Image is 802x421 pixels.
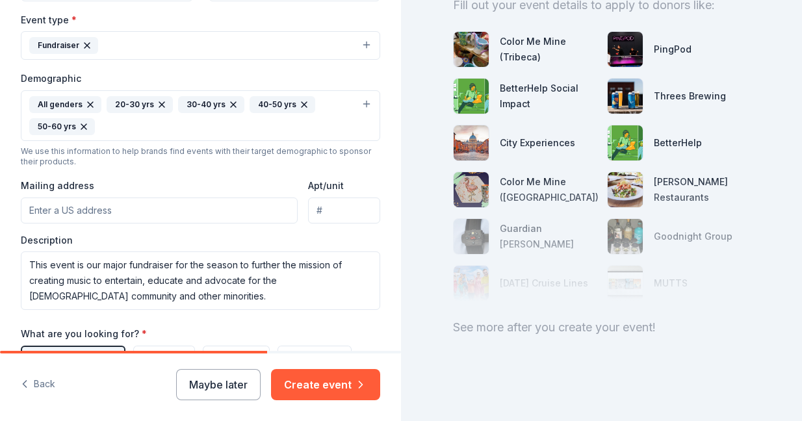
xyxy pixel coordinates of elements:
[29,96,101,113] div: All genders
[21,31,380,60] button: Fundraiser
[608,32,643,67] img: photo for PingPod
[454,79,489,114] img: photo for BetterHelp Social Impact
[203,346,270,369] button: Snacks
[21,346,125,369] button: Auction & raffle
[271,369,380,400] button: Create event
[500,135,575,151] div: City Experiences
[229,350,262,365] span: Snacks
[29,37,98,54] div: Fundraiser
[654,135,702,151] div: BetterHelp
[159,350,187,365] span: Meals
[21,251,380,310] textarea: This event is our major fundraiser for the season to further the mission of creating music to ent...
[178,96,244,113] div: 30-40 yrs
[21,146,380,167] div: We use this information to help brands find events with their target demographic to sponsor their...
[21,371,55,398] button: Back
[47,350,118,365] span: Auction & raffle
[500,81,597,112] div: BetterHelp Social Impact
[176,369,261,400] button: Maybe later
[278,346,352,369] button: Desserts
[21,198,298,223] input: Enter a US address
[654,42,692,57] div: PingPod
[608,125,643,160] img: photo for BetterHelp
[308,198,380,223] input: #
[500,34,597,65] div: Color Me Mine (Tribeca)
[453,317,750,338] div: See more after you create your event!
[454,32,489,67] img: photo for Color Me Mine (Tribeca)
[21,327,147,340] label: What are you looking for?
[308,179,344,192] label: Apt/unit
[29,118,95,135] div: 50-60 yrs
[21,90,380,141] button: All genders20-30 yrs30-40 yrs40-50 yrs50-60 yrs
[21,234,73,247] label: Description
[608,79,643,114] img: photo for Threes Brewing
[107,96,173,113] div: 20-30 yrs
[304,350,344,365] span: Desserts
[21,14,77,27] label: Event type
[654,88,726,104] div: Threes Brewing
[21,179,94,192] label: Mailing address
[454,125,489,160] img: photo for City Experiences
[250,96,315,113] div: 40-50 yrs
[21,72,81,85] label: Demographic
[133,346,195,369] button: Meals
